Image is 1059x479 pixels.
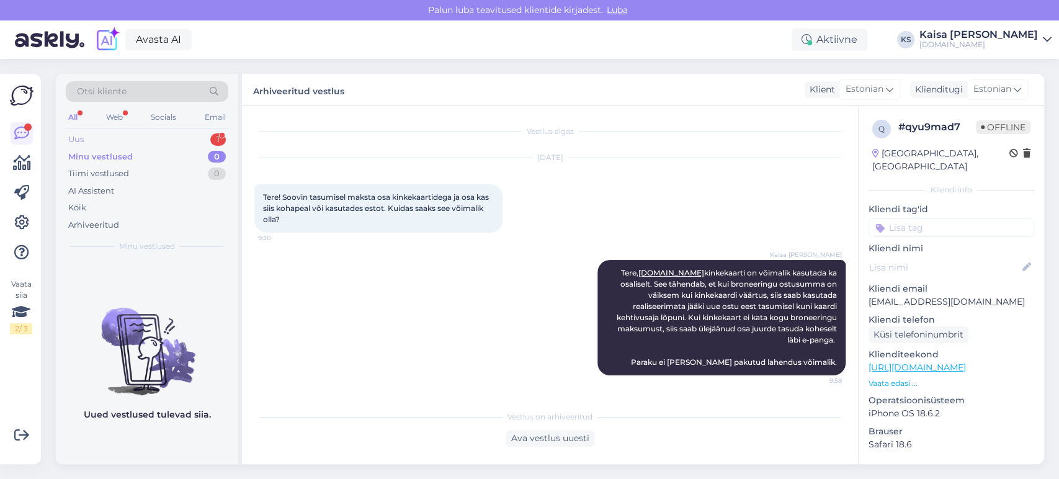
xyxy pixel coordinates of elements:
div: [DOMAIN_NAME] [919,40,1038,50]
div: # qyu9mad7 [898,120,976,135]
div: 0 [208,168,226,180]
span: Tere, kinkekaarti on võimalik kasutada ka osaliselt. See tähendab, et kui broneeringu ostusumma o... [617,268,839,367]
span: 9:30 [258,233,305,243]
div: Kaisa [PERSON_NAME] [919,30,1038,40]
div: AI Assistent [68,185,114,197]
p: iPhone OS 18.6.2 [869,407,1034,420]
a: [URL][DOMAIN_NAME] [869,362,966,373]
div: Arhiveeritud [68,219,119,231]
div: Web [104,109,125,125]
p: Safari 18.6 [869,438,1034,451]
div: Vestlus algas [254,126,846,137]
div: Socials [148,109,179,125]
span: Otsi kliente [77,85,127,98]
p: [EMAIL_ADDRESS][DOMAIN_NAME] [869,295,1034,308]
div: Kõik [68,202,86,214]
p: Klienditeekond [869,348,1034,361]
div: Tiimi vestlused [68,168,129,180]
div: Minu vestlused [68,151,133,163]
div: All [66,109,80,125]
div: Email [202,109,228,125]
input: Lisa nimi [869,261,1020,274]
div: Aktiivne [792,29,867,51]
div: Kliendi info [869,184,1034,195]
div: Küsi telefoninumbrit [869,326,968,343]
p: Kliendi nimi [869,242,1034,255]
p: Vaata edasi ... [869,378,1034,389]
label: Arhiveeritud vestlus [253,81,344,98]
span: Vestlus on arhiveeritud [507,411,592,423]
div: [PERSON_NAME] [869,463,1034,475]
div: Vaata siia [10,279,32,334]
div: Ava vestlus uuesti [506,430,594,447]
p: Kliendi telefon [869,313,1034,326]
a: Avasta AI [125,29,192,50]
p: Operatsioonisüsteem [869,394,1034,407]
div: [GEOGRAPHIC_DATA], [GEOGRAPHIC_DATA] [872,147,1009,173]
a: [DOMAIN_NAME] [638,268,704,277]
img: Askly Logo [10,84,34,107]
div: Klient [805,83,835,96]
div: Klienditugi [910,83,963,96]
span: Estonian [973,83,1011,96]
div: 2 / 3 [10,323,32,334]
div: [DATE] [254,152,846,163]
div: Uus [68,133,84,146]
p: Brauser [869,425,1034,438]
p: Kliendi email [869,282,1034,295]
span: Luba [603,4,632,16]
span: q [878,124,885,133]
div: 0 [208,151,226,163]
div: 1 [210,133,226,146]
span: Kaisa [PERSON_NAME] [770,250,842,259]
span: Minu vestlused [119,241,175,252]
div: KS [897,31,914,48]
input: Lisa tag [869,218,1034,237]
span: Offline [976,120,1030,134]
p: Kliendi tag'id [869,203,1034,216]
span: 9:58 [795,376,842,385]
span: Tere! Soovin tasumisel maksta osa kinkekaartidega ja osa kas siis kohapeal või kasutades estot. K... [263,192,491,224]
span: Estonian [846,83,883,96]
img: explore-ai [94,27,120,53]
p: Uued vestlused tulevad siia. [84,408,211,421]
img: No chats [56,285,238,397]
a: Kaisa [PERSON_NAME][DOMAIN_NAME] [919,30,1052,50]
